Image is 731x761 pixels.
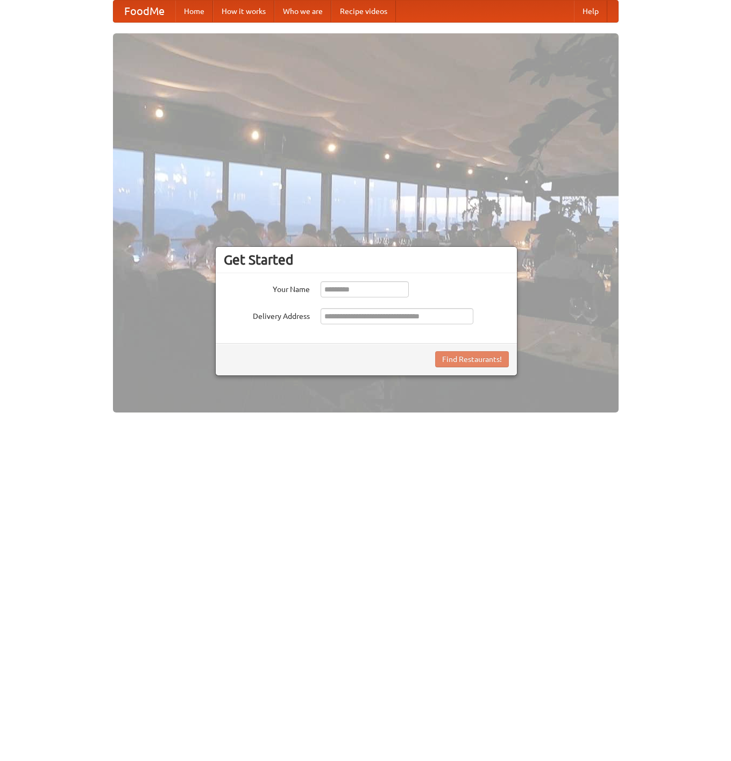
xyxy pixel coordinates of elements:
[274,1,331,22] a: Who we are
[224,308,310,322] label: Delivery Address
[175,1,213,22] a: Home
[224,252,509,268] h3: Get Started
[224,281,310,295] label: Your Name
[213,1,274,22] a: How it works
[331,1,396,22] a: Recipe videos
[574,1,607,22] a: Help
[435,351,509,367] button: Find Restaurants!
[113,1,175,22] a: FoodMe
